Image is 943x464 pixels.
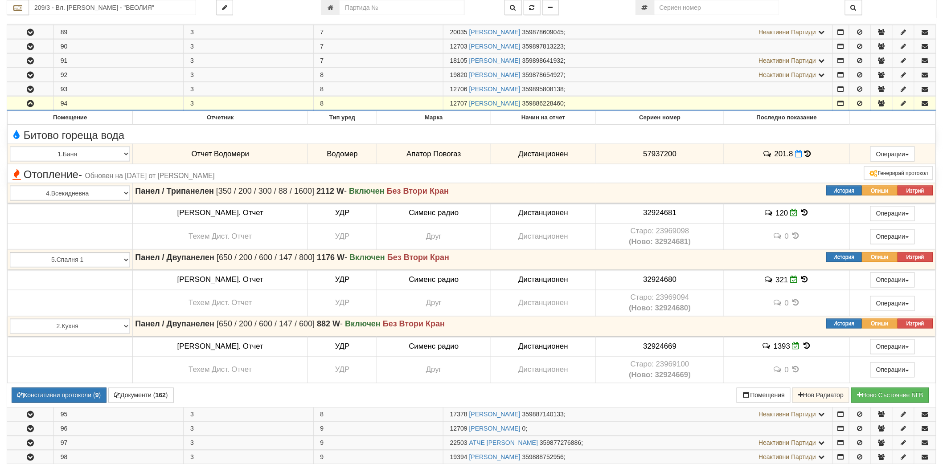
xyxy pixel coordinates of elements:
a: [PERSON_NAME] [469,411,521,418]
button: Изтрий [898,186,933,195]
td: УДР [308,270,377,290]
th: Сериен номер [596,111,724,125]
span: 7 [320,43,324,50]
span: Техем Дист. Отчет [189,299,252,307]
button: Операции [870,362,915,378]
span: 201.8 [775,150,793,158]
span: История на показанията [800,209,810,217]
b: 162 [156,392,166,399]
strong: Панел / Двупанелен [135,253,214,262]
span: История на показанията [791,299,801,307]
span: Партида № [450,100,467,107]
a: АТЧЕ [PERSON_NAME] [469,440,538,447]
span: Партида № [450,43,467,50]
th: Помещение [8,111,133,125]
td: Дистанционен [491,270,595,290]
span: Партида № [450,454,467,461]
span: Партида № [450,85,467,93]
span: [PERSON_NAME]. Отчет [177,209,263,217]
td: Дистанционен [491,337,595,357]
td: Дистанционен [491,144,595,164]
span: История на забележките [773,366,785,374]
span: Битово гореща вода [10,130,124,141]
span: История на забележките [764,209,775,217]
td: 3 [184,25,313,39]
span: - [317,320,343,329]
td: 94 [53,97,183,111]
span: Неактивни Партиди [758,28,816,36]
span: История на забележките [762,342,774,350]
span: - [317,253,347,262]
td: ; [443,68,832,82]
span: 0 [785,366,789,374]
span: История на забележките [773,232,785,240]
span: Неактивни Партиди [758,71,816,78]
button: Опиши [862,186,898,195]
td: Устройство със сериен номер 23969094 беше подменено от устройство със сериен номер 32924680 [596,290,724,317]
span: 9 [320,425,324,432]
button: Нов Радиатор [792,388,849,403]
td: УДР [308,337,377,357]
td: 96 [53,422,183,436]
td: Устройство със сериен номер 23969100 беше подменено от устройство със сериен номер 32924669 [596,357,724,383]
button: Новo Състояние БГВ [851,388,929,403]
strong: 882 W [317,320,340,329]
td: Сименс радио [377,270,491,290]
span: 57937200 [644,150,677,158]
span: [PERSON_NAME]. Отчет [177,342,263,351]
strong: Без Втори Кран [387,187,449,195]
th: Марка [377,111,491,125]
td: 3 [184,40,313,53]
td: 91 [53,54,183,68]
span: Отчет Водомери [192,150,249,158]
span: 359878654927 [522,71,564,78]
span: [PERSON_NAME]. Отчет [177,276,263,284]
th: Начин на отчет [491,111,595,125]
span: Обновен на [DATE] от [PERSON_NAME] [85,172,215,179]
td: 89 [53,25,183,39]
span: История на забележките [773,299,785,307]
a: [PERSON_NAME] [469,425,521,432]
td: ; [443,436,832,450]
span: Неактивни Партиди [758,440,816,447]
span: История на показанията [791,232,801,240]
strong: Без Втори Кран [383,320,445,329]
td: Дистанционен [491,224,595,250]
span: 32924669 [644,342,677,351]
span: 359878609045 [522,28,564,36]
span: Неактивни Партиди [758,411,816,418]
button: Операции [870,273,915,288]
td: 95 [53,408,183,422]
span: [350 / 200 / 300 / 88 / 1600] [216,187,314,195]
button: Констативни протоколи (9) [12,388,107,403]
button: Помещения [737,388,791,403]
th: Тип уред [308,111,377,125]
b: (Ново: 32924681) [629,238,691,246]
td: УДР [308,357,377,383]
span: 32924680 [644,276,677,284]
span: История на показанията [800,276,810,284]
a: [PERSON_NAME] [469,85,521,93]
i: Редакция Отчет към 01/10/2025 [790,209,798,217]
button: Операции [870,147,915,162]
a: [PERSON_NAME] [469,100,521,107]
span: 8 [320,411,324,418]
strong: Включен [349,253,385,262]
b: (Ново: 32924669) [629,371,691,379]
span: История на забележките [763,150,775,158]
span: [650 / 200 / 600 / 147 / 600] [217,320,315,329]
td: 3 [184,54,313,68]
span: - [316,187,347,195]
button: Операции [870,296,915,311]
span: 8 [320,71,324,78]
span: История на показанията [791,366,801,374]
button: Генерирай протокол [864,167,933,180]
b: 9 [95,392,99,399]
td: 3 [184,82,313,96]
span: Партида № [450,425,467,432]
span: Неактивни Партиди [758,57,816,64]
button: Операции [870,339,915,354]
td: Дистанционен [491,203,595,224]
span: 1393 [774,342,790,351]
span: 359895808138 [522,85,564,93]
